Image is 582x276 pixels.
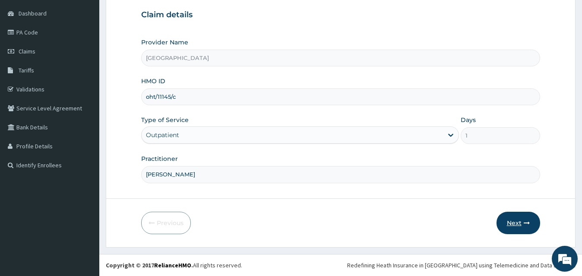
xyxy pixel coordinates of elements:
[347,261,576,270] div: Redefining Heath Insurance in [GEOGRAPHIC_DATA] using Telemedicine and Data Science!
[141,166,540,183] input: Enter Name
[154,261,191,269] a: RelianceHMO
[141,212,191,234] button: Previous
[141,154,178,163] label: Practitioner
[142,4,162,25] div: Minimize live chat window
[141,10,540,20] h3: Claim details
[106,261,193,269] strong: Copyright © 2017 .
[146,131,179,139] div: Outpatient
[99,254,582,276] footer: All rights reserved.
[141,38,188,47] label: Provider Name
[50,83,119,170] span: We're online!
[141,116,189,124] label: Type of Service
[497,212,540,234] button: Next
[19,9,47,17] span: Dashboard
[461,116,476,124] label: Days
[4,184,164,214] textarea: Type your message and hit 'Enter'
[19,47,35,55] span: Claims
[141,77,165,85] label: HMO ID
[141,88,540,105] input: Enter HMO ID
[16,43,35,65] img: d_794563401_company_1708531726252_794563401
[19,66,34,74] span: Tariffs
[45,48,145,60] div: Chat with us now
